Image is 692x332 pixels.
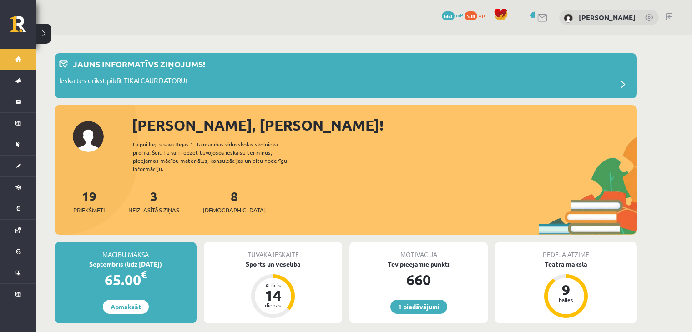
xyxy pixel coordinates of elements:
div: 14 [259,288,287,302]
div: Mācību maksa [55,242,197,259]
div: Tuvākā ieskaite [204,242,342,259]
div: Sports un veselība [204,259,342,269]
span: Neizlasītās ziņas [128,206,179,215]
div: balles [552,297,580,302]
a: 660 mP [442,11,463,19]
div: Pēdējā atzīme [495,242,637,259]
div: Tev pieejamie punkti [349,259,488,269]
div: Motivācija [349,242,488,259]
div: 9 [552,282,580,297]
a: Apmaksāt [103,300,149,314]
a: Jauns informatīvs ziņojums! Ieskaites drīkst pildīt TIKAI CAUR DATORU! [59,58,632,94]
span: xp [479,11,485,19]
div: Teātra māksla [495,259,637,269]
a: Teātra māksla 9 balles [495,259,637,319]
a: 538 xp [465,11,489,19]
a: 1 piedāvājumi [390,300,447,314]
a: 19Priekšmeti [73,188,105,215]
p: Ieskaites drīkst pildīt TIKAI CAUR DATORU! [59,75,187,88]
span: 660 [442,11,455,20]
a: [PERSON_NAME] [579,13,636,22]
span: mP [456,11,463,19]
div: Atlicis [259,282,287,288]
p: Jauns informatīvs ziņojums! [73,58,205,70]
img: Timofejs Bondarenko [564,14,573,23]
span: € [141,268,147,281]
span: Priekšmeti [73,206,105,215]
div: 660 [349,269,488,291]
span: 538 [465,11,477,20]
a: Sports un veselība Atlicis 14 dienas [204,259,342,319]
div: dienas [259,302,287,308]
a: Rīgas 1. Tālmācības vidusskola [10,16,36,39]
div: 65.00 [55,269,197,291]
div: Septembris (līdz [DATE]) [55,259,197,269]
div: Laipni lūgts savā Rīgas 1. Tālmācības vidusskolas skolnieka profilā. Šeit Tu vari redzēt tuvojošo... [133,140,303,173]
a: 3Neizlasītās ziņas [128,188,179,215]
a: 8[DEMOGRAPHIC_DATA] [203,188,266,215]
span: [DEMOGRAPHIC_DATA] [203,206,266,215]
div: [PERSON_NAME], [PERSON_NAME]! [132,114,637,136]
